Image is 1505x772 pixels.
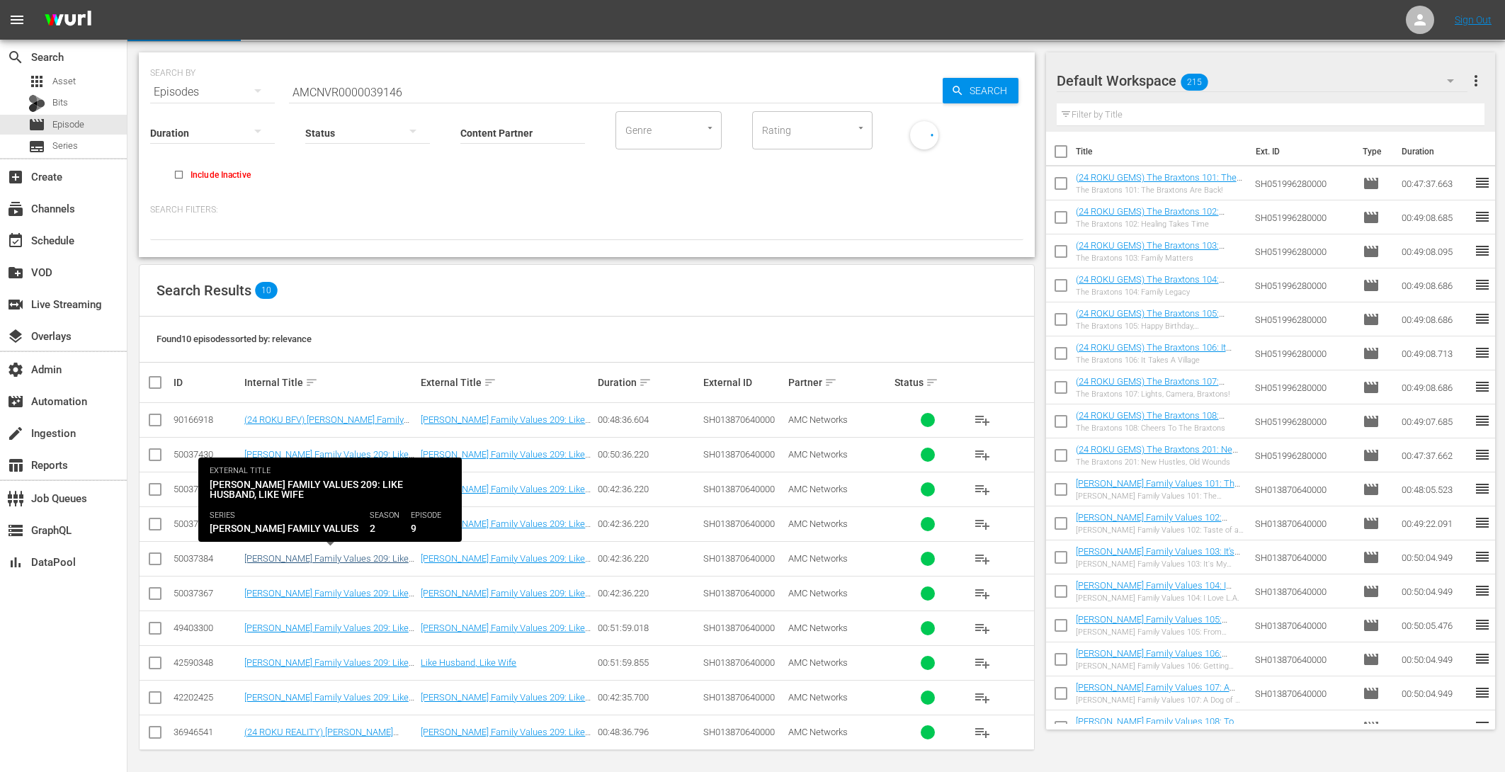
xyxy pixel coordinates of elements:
div: The Braxtons 103: Family Matters [1076,254,1244,263]
span: GraphQL [7,522,24,539]
a: [PERSON_NAME] Family Values 209: Like Husband, Like Wife [421,588,591,609]
span: Episode [52,118,84,132]
span: Schedule [7,232,24,249]
td: SH013870640000 [1249,506,1358,540]
span: Episode [1363,209,1380,226]
span: Episode [28,116,45,133]
span: Channels [7,200,24,217]
span: VOD [7,264,24,281]
td: 00:49:22.091 [1396,506,1474,540]
span: more_vert [1467,72,1484,89]
td: SH013870640000 [1249,676,1358,710]
span: playlist_add [974,585,991,602]
a: [PERSON_NAME] Family Values 102: Taste of a Wedding Singer [1076,512,1227,533]
span: Episode [1363,379,1380,396]
span: AMC Networks [788,657,848,668]
span: Episode [1363,481,1380,498]
span: Series [28,138,45,155]
td: SH051996280000 [1249,404,1358,438]
td: SH051996280000 [1249,438,1358,472]
div: Partner [788,374,890,391]
button: playlist_add [965,646,999,680]
div: 00:50:36.220 [598,449,700,460]
div: 00:42:36.220 [598,588,700,598]
td: 00:50:04.949 [1396,710,1474,744]
a: [PERSON_NAME] Family Values 209: Like Husband, Like Wife [244,553,414,574]
div: Episodes [150,72,275,112]
a: (24 ROKU GEMS) The Braxtons 103: Family Matters [1076,240,1225,261]
td: SH051996280000 [1249,200,1358,234]
span: Asset [28,73,45,90]
span: Episode [1363,583,1380,600]
div: The Braxtons 106: It Takes A Village [1076,356,1244,365]
div: 00:42:35.700 [598,692,700,703]
a: [PERSON_NAME] Family Values 209: Like Husband, Like Wife [421,692,591,713]
span: Live Streaming [7,296,24,313]
a: (24 ROKU GEMS) The Braxtons 105: Happy Birthday, [PERSON_NAME]! [1076,308,1225,329]
div: The Braxtons 201: New Hustles, Old Wounds [1076,458,1244,467]
td: 00:50:04.949 [1396,676,1474,710]
div: 00:42:36.220 [598,553,700,564]
div: 50037430 [174,449,240,460]
td: SH051996280000 [1249,336,1358,370]
a: (24 ROKU GEMS) The Braxtons 108: Cheers To The Braxtons [1076,410,1225,431]
td: SH051996280000 [1249,234,1358,268]
td: 00:50:05.476 [1396,608,1474,642]
div: 42590348 [174,657,240,668]
a: [PERSON_NAME] Family Values 209: Like Husband, Like Wife [421,553,591,574]
div: [PERSON_NAME] Family Values 101: The Bermuda Triangle [1076,492,1244,501]
span: reorder [1474,208,1491,225]
span: Episode [1363,651,1380,668]
span: SH013870640000 [703,623,775,633]
td: SH051996280000 [1249,370,1358,404]
div: 50037399 [174,518,240,529]
div: Default Workspace [1057,61,1468,101]
th: Ext. ID [1247,132,1354,171]
div: The Braxtons 107: Lights, Camera, Braxtons! [1076,390,1244,399]
div: 50037367 [174,588,240,598]
div: 00:42:36.220 [598,518,700,529]
span: Episode [1363,175,1380,192]
span: Include Inactive [191,169,251,181]
span: sort [824,376,837,389]
span: playlist_add [974,689,991,706]
span: AMC Networks [788,484,848,494]
span: Episode [1363,345,1380,362]
span: sort [484,376,496,389]
a: (24 ROKU GEMS) The Braxtons 107: Lights, Camera, Braxtons! [1076,376,1225,397]
span: playlist_add [974,516,991,533]
a: [PERSON_NAME] Family Values 106: Getting The Band Back Together [1076,648,1227,669]
div: 90166918 [174,414,240,425]
span: reorder [1474,548,1491,565]
td: SH013870640000 [1249,710,1358,744]
a: [PERSON_NAME] Family Values 101: The Bermuda Triangle [1076,478,1240,499]
button: Open [703,121,717,135]
div: Status [895,374,961,391]
div: 00:51:59.855 [598,657,700,668]
span: 215 [1181,67,1208,97]
div: The Braxtons 104: Family Legacy [1076,288,1244,297]
span: AMC Networks [788,727,848,737]
div: 00:48:36.604 [598,414,700,425]
span: reorder [1474,378,1491,395]
div: 50037384 [174,553,240,564]
span: playlist_add [974,724,991,741]
div: ID [174,377,240,388]
button: Open [854,121,868,135]
td: 00:49:07.685 [1396,404,1474,438]
a: [PERSON_NAME] Family Values 209: Like Husband, Like Wife [244,449,409,470]
span: Series [52,139,78,153]
a: [PERSON_NAME] Family Values 105: From [GEOGRAPHIC_DATA] with Love [1076,614,1227,635]
th: Duration [1393,132,1478,171]
span: reorder [1474,412,1491,429]
button: playlist_add [965,472,999,506]
span: Admin [7,361,24,378]
a: [PERSON_NAME] Family Values 209: Like Husband, Like Wife [421,623,591,644]
img: ans4CAIJ8jUAAAAAAAAAAAAAAAAAAAAAAAAgQb4GAAAAAAAAAAAAAAAAAAAAAAAAJMjXAAAAAAAAAAAAAAAAAAAAAAAAgAT5G... [34,4,102,37]
a: (24 ROKU BFV) [PERSON_NAME] Family Values 209: Like Husband, Like Wife [244,414,409,436]
span: sort [926,376,938,389]
div: 00:51:59.018 [598,623,700,633]
button: playlist_add [965,715,999,749]
a: [PERSON_NAME] Family Values 108: To Play Or Not To Playboy [1076,716,1239,737]
span: 10 [255,282,278,299]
